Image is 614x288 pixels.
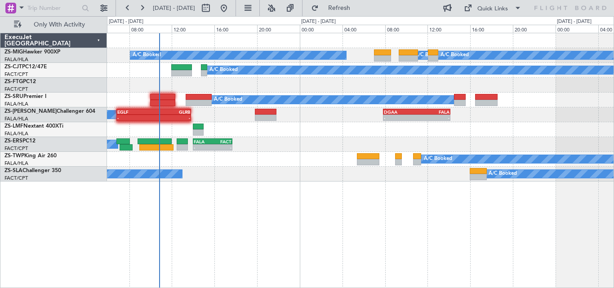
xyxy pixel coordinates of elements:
[4,109,95,114] a: ZS-[PERSON_NAME]Challenger 604
[4,175,28,182] a: FACT/CPT
[477,4,508,13] div: Quick Links
[154,115,190,120] div: -
[4,138,36,144] a: ZS-ERSPC12
[117,109,154,115] div: EGLF
[385,25,428,33] div: 08:00
[4,124,63,129] a: ZS-LMFNextant 400XTi
[427,25,470,33] div: 12:00
[4,64,47,70] a: ZS-CJTPC12/47E
[4,145,28,152] a: FACT/CPT
[301,18,336,26] div: [DATE] - [DATE]
[4,168,61,173] a: ZS-SLAChallenger 350
[4,153,57,159] a: ZS-TWPKing Air 260
[117,115,154,120] div: -
[417,115,449,120] div: -
[27,1,79,15] input: Trip Number
[417,109,449,115] div: FALA
[213,139,231,144] div: FACT
[4,130,28,137] a: FALA/HLA
[4,56,28,63] a: FALA/HLA
[4,109,57,114] span: ZS-[PERSON_NAME]
[440,49,469,62] div: A/C Booked
[209,63,238,77] div: A/C Booked
[4,86,28,93] a: FACT/CPT
[300,25,343,33] div: 00:00
[214,93,242,106] div: A/C Booked
[109,18,143,26] div: [DATE] - [DATE]
[556,25,598,33] div: 00:00
[4,124,23,129] span: ZS-LMF
[10,18,98,32] button: Only With Activity
[133,49,161,62] div: A/C Booked
[194,139,213,144] div: FALA
[87,25,129,33] div: 04:00
[513,25,556,33] div: 20:00
[4,79,36,84] a: ZS-FTGPC12
[153,4,195,12] span: [DATE] - [DATE]
[4,160,28,167] a: FALA/HLA
[4,79,23,84] span: ZS-FTG
[214,25,257,33] div: 16:00
[384,115,417,120] div: -
[194,145,213,150] div: -
[489,167,517,181] div: A/C Booked
[320,5,358,11] span: Refresh
[307,1,361,15] button: Refresh
[4,64,22,70] span: ZS-CJT
[23,22,95,28] span: Only With Activity
[4,49,60,55] a: ZS-MIGHawker 900XP
[4,138,22,144] span: ZS-ERS
[459,1,526,15] button: Quick Links
[557,18,592,26] div: [DATE] - [DATE]
[470,25,513,33] div: 16:00
[172,25,214,33] div: 12:00
[4,153,24,159] span: ZS-TWP
[424,152,452,166] div: A/C Booked
[129,25,172,33] div: 08:00
[343,25,385,33] div: 04:00
[4,115,28,122] a: FALA/HLA
[154,109,190,115] div: GLRB
[4,101,28,107] a: FALA/HLA
[4,94,23,99] span: ZS-SRU
[213,145,231,150] div: -
[4,71,28,78] a: FACT/CPT
[4,168,22,173] span: ZS-SLA
[4,94,46,99] a: ZS-SRUPremier I
[4,49,23,55] span: ZS-MIG
[384,109,417,115] div: DGAA
[257,25,300,33] div: 20:00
